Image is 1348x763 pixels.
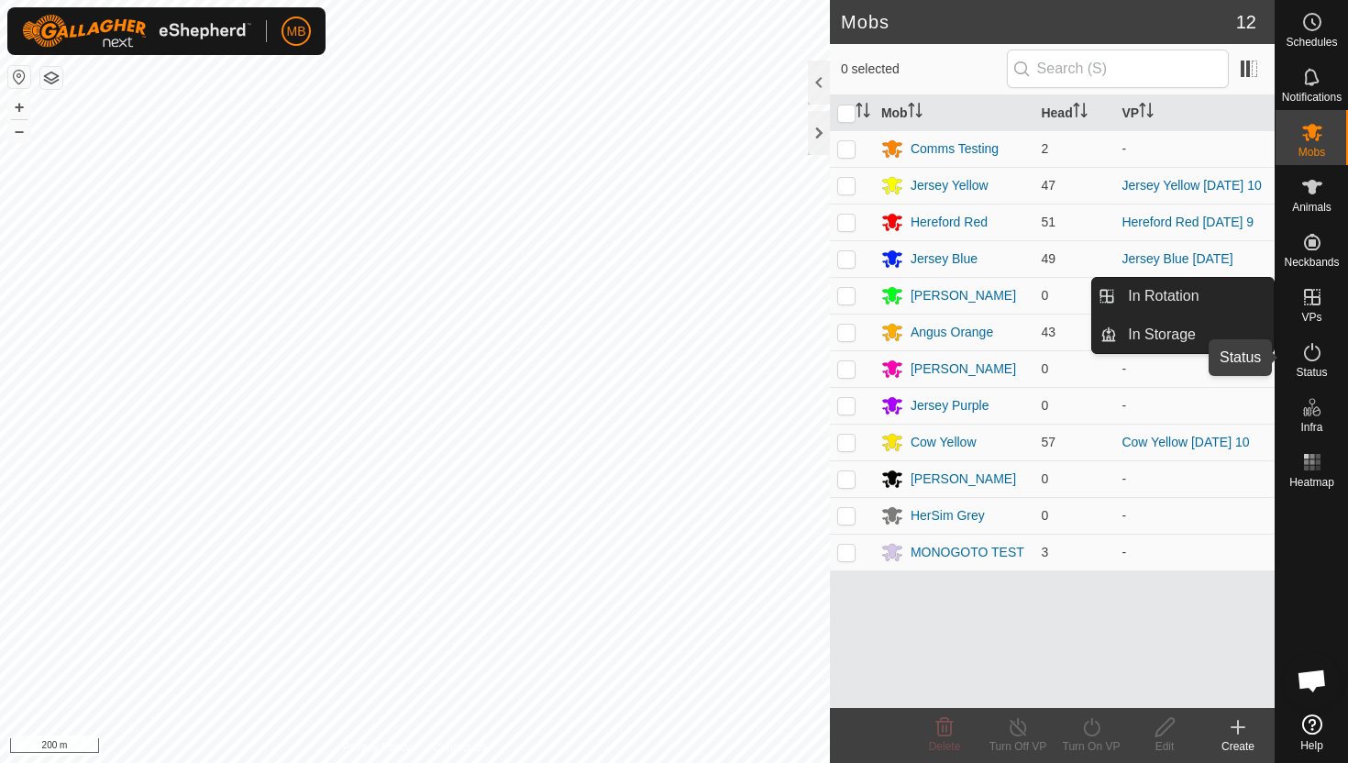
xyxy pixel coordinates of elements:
span: Neckbands [1284,257,1339,268]
span: 3 [1041,545,1048,559]
div: HerSim Grey [911,506,985,525]
span: 57 [1041,435,1055,449]
td: - [1114,387,1275,424]
div: Turn Off VP [981,738,1055,755]
th: Mob [874,95,1034,131]
span: 0 [1041,361,1048,376]
p-sorticon: Activate to sort [856,105,870,120]
h2: Mobs [841,11,1236,33]
a: In Rotation [1117,278,1274,315]
span: 47 [1041,178,1055,193]
span: Delete [929,740,961,753]
td: - [1114,460,1275,497]
a: Jersey Yellow [DATE] 10 [1121,178,1261,193]
div: Angus Orange [911,323,993,342]
span: 43 [1041,325,1055,339]
div: [PERSON_NAME] [911,470,1016,489]
div: Jersey Purple [911,396,989,415]
span: 2 [1041,141,1048,156]
div: [PERSON_NAME] [911,359,1016,379]
div: Jersey Blue [911,249,978,269]
span: 0 [1041,471,1048,486]
img: Gallagher Logo [22,15,251,48]
div: Hereford Red [911,213,988,232]
th: Head [1033,95,1114,131]
a: Cow Yellow [DATE] 10 [1121,435,1249,449]
span: In Storage [1128,324,1196,346]
td: - [1114,350,1275,387]
button: Map Layers [40,67,62,89]
p-sorticon: Activate to sort [1073,105,1088,120]
button: Reset Map [8,66,30,88]
td: - [1114,130,1275,167]
span: 12 [1236,8,1256,36]
a: Hereford Red [DATE] 9 [1121,215,1254,229]
span: Heatmap [1289,477,1334,488]
button: – [8,120,30,142]
div: Cow Yellow [911,433,977,452]
div: Comms Testing [911,139,999,159]
div: [PERSON_NAME] [911,286,1016,305]
p-sorticon: Activate to sort [908,105,923,120]
span: Notifications [1282,92,1342,103]
div: Edit [1128,738,1201,755]
a: Privacy Policy [342,739,411,756]
li: In Storage [1092,316,1274,353]
span: Status [1296,367,1327,378]
span: 0 [1041,398,1048,413]
a: Contact Us [433,739,487,756]
span: MB [287,22,306,41]
span: 49 [1041,251,1055,266]
div: MONOGOTO TEST [911,543,1024,562]
span: 0 [1041,508,1048,523]
span: Help [1300,740,1323,751]
a: Jersey Blue [DATE] [1121,251,1232,266]
span: Infra [1300,422,1322,433]
div: Create [1201,738,1275,755]
span: 0 selected [841,60,1007,79]
span: 51 [1041,215,1055,229]
span: Mobs [1298,147,1325,158]
span: Schedules [1286,37,1337,48]
div: Jersey Yellow [911,176,989,195]
div: Turn On VP [1055,738,1128,755]
td: - [1114,497,1275,534]
th: VP [1114,95,1275,131]
a: Help [1276,707,1348,758]
span: 0 [1041,288,1048,303]
span: In Rotation [1128,285,1199,307]
input: Search (S) [1007,50,1229,88]
span: VPs [1301,312,1321,323]
li: In Rotation [1092,278,1274,315]
div: Open chat [1285,653,1340,708]
button: + [8,96,30,118]
span: Animals [1292,202,1331,213]
td: - [1114,534,1275,570]
a: In Storage [1117,316,1274,353]
p-sorticon: Activate to sort [1139,105,1154,120]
